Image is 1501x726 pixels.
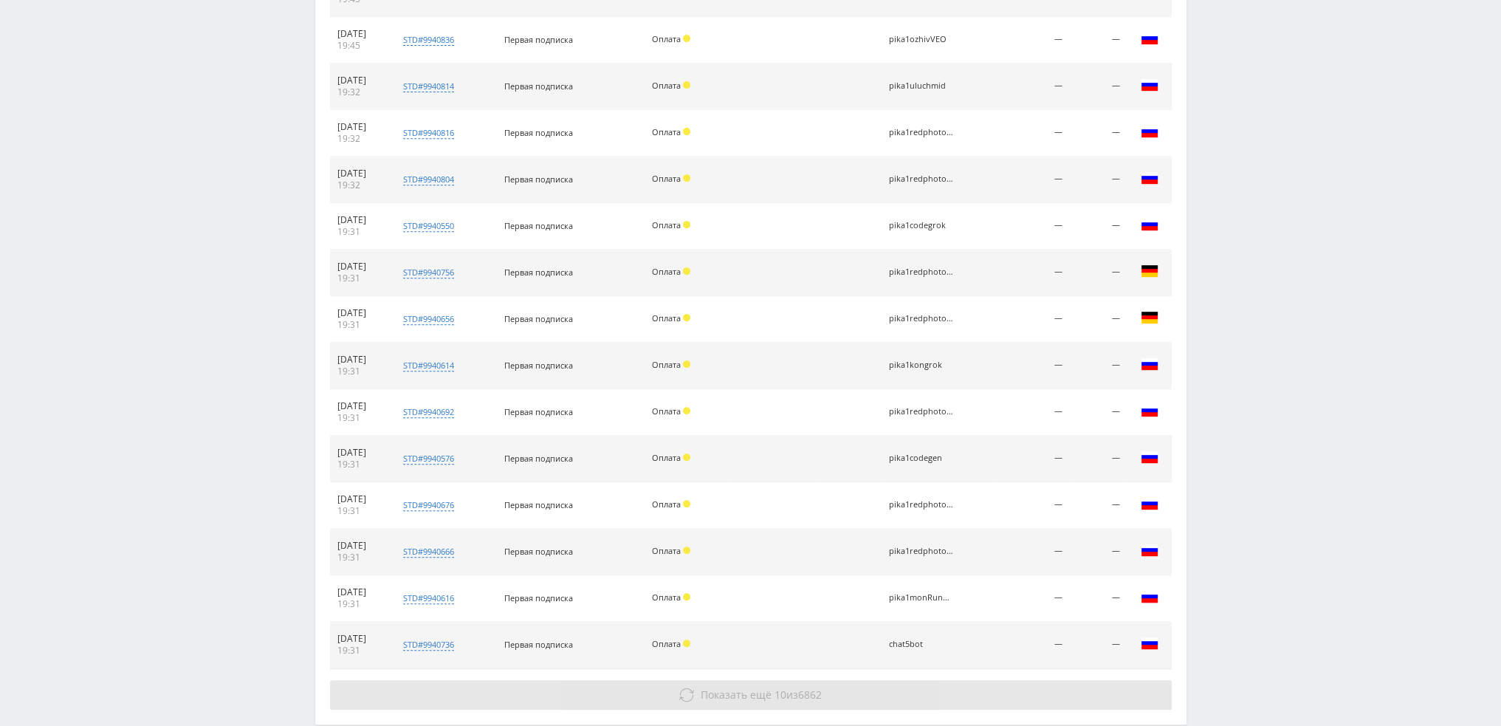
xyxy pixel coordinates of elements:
[889,593,955,603] div: pika1monRunway
[504,639,573,650] span: Первая подписка
[504,220,573,231] span: Первая подписка
[992,529,1070,575] td: —
[504,592,573,603] span: Первая подписка
[504,127,573,138] span: Первая подписка
[1070,296,1127,343] td: —
[683,314,690,321] span: Холд
[652,173,681,184] span: Оплата
[403,453,454,465] div: std#9940576
[683,267,690,275] span: Холд
[701,688,822,702] span: из
[683,174,690,182] span: Холд
[992,110,1070,157] td: —
[403,499,454,511] div: std#9940676
[798,688,822,702] span: 6862
[337,28,382,40] div: [DATE]
[403,34,454,46] div: std#9940836
[652,452,681,463] span: Оплата
[652,80,681,91] span: Оплата
[337,447,382,459] div: [DATE]
[992,575,1070,622] td: —
[1141,355,1158,373] img: rus.png
[652,219,681,230] span: Оплата
[1141,123,1158,140] img: rus.png
[992,17,1070,64] td: —
[683,221,690,228] span: Холд
[1141,541,1158,559] img: rus.png
[504,174,573,185] span: Первая подписка
[1070,17,1127,64] td: —
[701,688,772,702] span: Показать ещё
[683,35,690,42] span: Холд
[1141,634,1158,652] img: rus.png
[337,493,382,505] div: [DATE]
[337,645,382,657] div: 19:31
[337,121,382,133] div: [DATE]
[504,81,573,92] span: Первая подписка
[889,500,955,510] div: pika1redphotoNano
[403,81,454,92] div: std#9940814
[337,633,382,645] div: [DATE]
[1141,309,1158,326] img: deu.png
[1070,343,1127,389] td: —
[403,267,454,278] div: std#9940756
[337,354,382,366] div: [DATE]
[683,128,690,135] span: Холд
[337,75,382,86] div: [DATE]
[889,360,955,370] div: pika1kongrok
[683,360,690,368] span: Холд
[992,157,1070,203] td: —
[652,638,681,649] span: Оплата
[652,405,681,417] span: Оплата
[1070,529,1127,575] td: —
[337,273,382,284] div: 19:31
[652,312,681,323] span: Оплата
[504,453,573,464] span: Первая подписка
[403,174,454,185] div: std#9940804
[1070,575,1127,622] td: —
[652,359,681,370] span: Оплата
[337,86,382,98] div: 19:32
[1070,64,1127,110] td: —
[337,226,382,238] div: 19:31
[337,400,382,412] div: [DATE]
[683,453,690,461] span: Холд
[652,545,681,556] span: Оплата
[889,453,955,463] div: pika1codegen
[337,540,382,552] div: [DATE]
[992,482,1070,529] td: —
[403,639,454,651] div: std#9940736
[337,214,382,226] div: [DATE]
[1070,203,1127,250] td: —
[1070,389,1127,436] td: —
[992,389,1070,436] td: —
[337,168,382,179] div: [DATE]
[652,592,681,603] span: Оплата
[1141,30,1158,47] img: rus.png
[1141,169,1158,187] img: rus.png
[1141,495,1158,513] img: rus.png
[992,436,1070,482] td: —
[403,592,454,604] div: std#9940616
[403,406,454,418] div: std#9940692
[652,266,681,277] span: Оплата
[652,499,681,510] span: Оплата
[889,547,955,556] div: pika1redphotoNano
[1141,216,1158,233] img: rus.png
[683,407,690,414] span: Холд
[1070,110,1127,157] td: —
[504,499,573,510] span: Первая подписка
[337,307,382,319] div: [DATE]
[889,35,955,44] div: pika1ozhivVEO
[992,622,1070,668] td: —
[889,314,955,323] div: pika1redphotoOpen
[403,313,454,325] div: std#9940656
[337,505,382,517] div: 19:31
[504,406,573,417] span: Первая подписка
[889,221,955,230] div: pika1codegrok
[337,40,382,52] div: 19:45
[992,250,1070,296] td: —
[1070,622,1127,668] td: —
[992,64,1070,110] td: —
[889,267,955,277] div: pika1redphotoNano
